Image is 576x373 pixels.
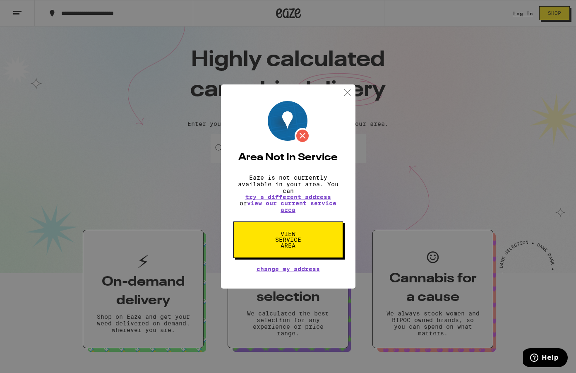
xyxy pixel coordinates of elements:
[233,231,343,237] a: View Service Area
[233,153,343,163] h2: Area Not In Service
[523,348,568,369] iframe: Opens a widget where you can find more information
[245,194,331,200] button: try a different address
[233,221,343,258] button: View Service Area
[257,266,320,272] button: Change My Address
[247,200,336,213] a: view our current service area
[267,231,310,248] span: View Service Area
[268,101,310,144] img: Location
[233,174,343,213] p: Eaze is not currently available in your area. You can or
[342,87,353,98] img: close.svg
